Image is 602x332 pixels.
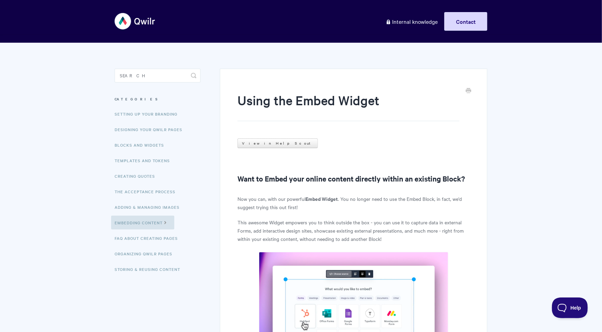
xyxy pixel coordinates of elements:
a: Embedding Content [111,216,174,230]
h3: Categories [115,93,201,105]
a: Creating Quotes [115,169,160,183]
p: Now you can, with our powerful . You no longer need to use the Embed Block, in fact, we'd suggest... [237,195,470,211]
a: The Acceptance Process [115,185,181,198]
h2: Want to Embed your online content directly within an existing Block? [237,173,470,184]
a: Contact [444,12,487,31]
a: Setting up your Branding [115,107,183,121]
a: Storing & Reusing Content [115,262,185,276]
a: Blocks and Widgets [115,138,169,152]
a: View in Help Scout [237,138,318,148]
iframe: Toggle Customer Support [552,297,588,318]
a: FAQ About Creating Pages [115,231,183,245]
input: Search [115,69,201,82]
h1: Using the Embed Widget [237,91,459,121]
a: Adding & Managing Images [115,200,185,214]
a: Templates and Tokens [115,154,175,167]
a: Internal knowledge [380,12,443,31]
a: Organizing Qwilr Pages [115,247,177,261]
p: This awesome Widget empowers you to think outside the box - you can use it to capture data in ext... [237,218,470,243]
a: Print this Article [466,87,471,95]
strong: Embed Widget [305,195,338,202]
img: Qwilr Help Center [115,8,156,34]
a: Designing Your Qwilr Pages [115,123,187,136]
